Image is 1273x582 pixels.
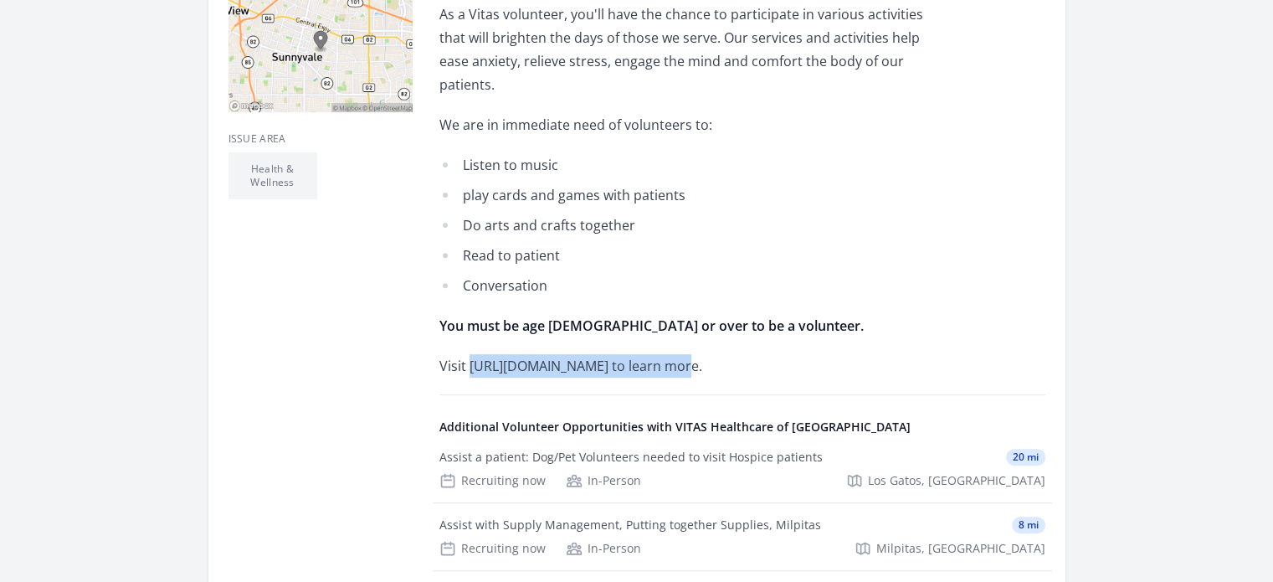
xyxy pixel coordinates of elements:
[1006,449,1045,466] span: 20 mi
[228,152,317,199] li: Health & Wellness
[439,472,546,489] div: Recruiting now
[439,317,864,335] strong: You must be age [DEMOGRAPHIC_DATA] or over to be a volunteer.
[439,517,821,533] div: Assist with Supply Management, Putting together Supplies, Milpitas
[439,214,929,237] li: Do arts and crafts together
[439,113,929,136] p: We are in immediate need of volunteers to:
[439,419,1045,435] h4: Additional Volunteer Opportunities with VITAS Healthcare of [GEOGRAPHIC_DATA]
[566,472,641,489] div: In-Person
[566,540,641,557] div: In-Person
[439,153,929,177] li: Listen to music
[1012,517,1045,533] span: 8 mi
[433,503,1052,570] a: Assist with Supply Management, Putting together Supplies, Milpitas 8 mi Recruiting now In-Person ...
[439,540,546,557] div: Recruiting now
[439,183,929,207] li: play cards and games with patients
[439,3,929,96] p: As a Vitas volunteer, you'll have the chance to participate in various activities that will brigh...
[439,354,929,378] p: Visit [URL][DOMAIN_NAME] to learn more.
[439,449,823,466] div: Assist a patient: Dog/Pet Volunteers needed to visit Hospice patients
[876,540,1045,557] span: Milpitas, [GEOGRAPHIC_DATA]
[439,274,929,297] li: Conversation
[228,132,413,146] h3: Issue area
[439,244,929,267] li: Read to patient
[868,472,1045,489] span: Los Gatos, [GEOGRAPHIC_DATA]
[433,435,1052,502] a: Assist a patient: Dog/Pet Volunteers needed to visit Hospice patients 20 mi Recruiting now In-Per...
